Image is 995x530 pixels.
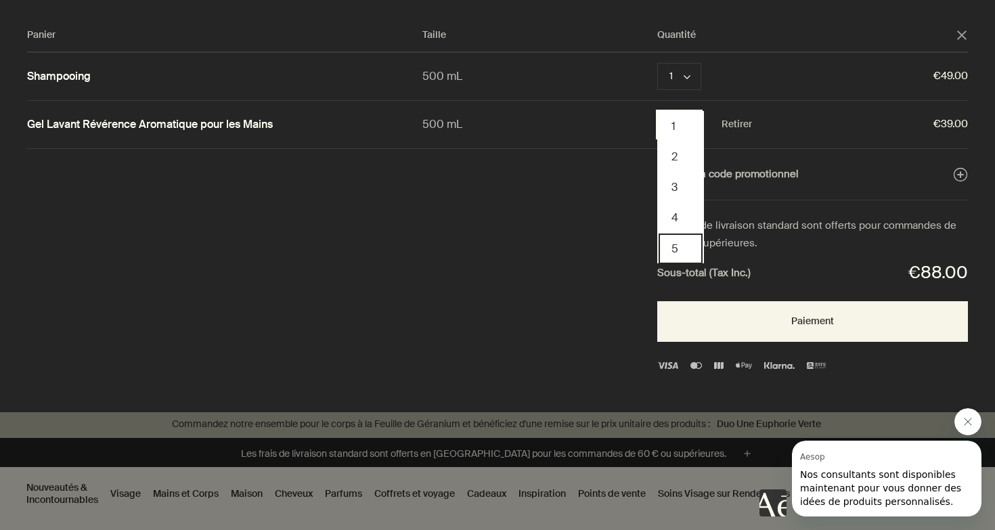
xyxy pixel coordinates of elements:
img: Mastercard Logo [690,362,701,369]
img: Apple Pay [736,362,752,369]
img: Visa Logo [657,362,678,369]
div: Les frais de livraison standard sont offerts pour commandes de 60 € ou supérieures. [657,217,968,252]
img: JBC Logo [714,362,724,369]
div: €88.00 [908,259,968,288]
a: Shampooing [27,70,91,84]
div: Aesop dit « Nos consultants sont disponibles maintenant pour vous donner des idées de produits pe... [759,408,981,516]
iframe: Message de Aesop [792,441,981,516]
img: alipay-logo [807,362,826,369]
img: klarna (1) [764,362,794,369]
button: Quantité 5 [659,234,703,264]
button: Quantité 2 [659,141,703,172]
a: Gel Lavant Révérence Aromatique pour les Mains [27,118,273,132]
div: 500 mL [422,115,658,133]
iframe: Fermer le message de Aesop [954,408,981,435]
button: Quantité 1 [657,63,701,90]
div: Panier [27,27,422,43]
span: €49.00 [752,68,968,85]
button: Fermer [956,29,968,41]
div: Taille [422,27,658,43]
button: Retirer [722,116,752,133]
button: Quantité 3 [659,172,703,202]
button: Paiement [657,301,968,342]
div: 500 mL [422,67,658,85]
iframe: pas de contenu [759,489,787,516]
strong: Sous-total (Tax Inc.) [657,265,751,282]
div: Quantité [657,27,956,43]
button: Quantité 4 [659,202,703,233]
ol: Quantité options [657,111,704,263]
button: Utiliser un code promotionnel [657,166,968,183]
button: Quantité 1 [659,111,703,141]
span: €39.00 [752,116,968,133]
